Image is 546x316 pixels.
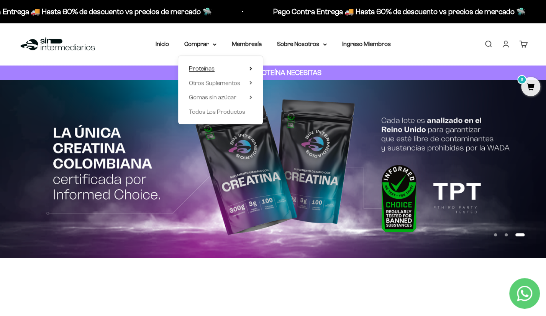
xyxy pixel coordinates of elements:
span: Proteínas [189,65,215,72]
strong: CUANTA PROTEÍNA NECESITAS [225,69,321,77]
a: 0 [521,83,540,92]
summary: Sobre Nosotros [277,39,327,49]
p: Pago Contra Entrega 🚚 Hasta 60% de descuento vs precios de mercado 🛸 [272,5,525,18]
span: Todos Los Productos [189,108,245,115]
span: Otros Suplementos [189,80,240,86]
a: Inicio [156,41,169,47]
span: Gomas sin azúcar [189,94,236,100]
mark: 0 [517,75,526,84]
a: Todos Los Productos [189,107,252,117]
summary: Comprar [184,39,216,49]
summary: Otros Suplementos [189,78,252,88]
a: Membresía [232,41,262,47]
a: Ingreso Miembros [342,41,391,47]
summary: Gomas sin azúcar [189,92,252,102]
summary: Proteínas [189,64,252,74]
